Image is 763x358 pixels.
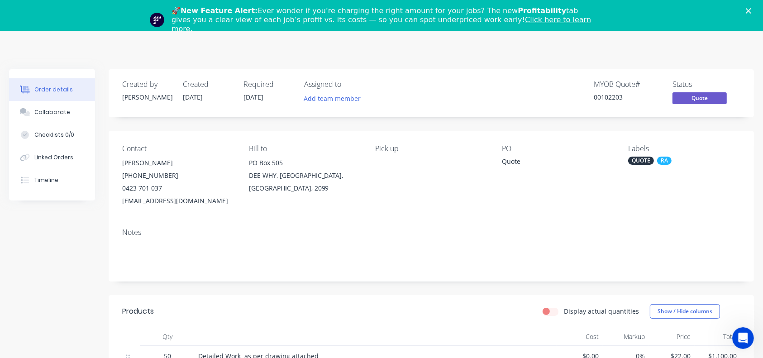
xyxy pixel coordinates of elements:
[672,92,727,106] button: Quote
[34,153,73,162] div: Linked Orders
[9,169,95,191] button: Timeline
[122,157,234,169] div: [PERSON_NAME]
[122,306,154,317] div: Products
[557,328,603,346] div: Cost
[518,6,566,15] b: Profitability
[650,304,720,319] button: Show / Hide columns
[122,92,172,102] div: [PERSON_NAME]
[603,328,649,346] div: Markup
[594,92,662,102] div: 00102203
[9,124,95,146] button: Checklists 0/0
[628,144,740,153] div: Labels
[695,328,741,346] div: Total
[140,328,195,346] div: Qty
[122,182,234,195] div: 0423 701 037
[249,157,361,169] div: PO Box 505
[502,157,614,169] div: Quote
[183,93,203,101] span: [DATE]
[9,146,95,169] button: Linked Orders
[122,144,234,153] div: Contact
[672,80,740,89] div: Status
[172,15,591,33] a: Click here to learn more.
[304,92,366,105] button: Add team member
[628,157,654,165] div: QUOTE
[122,169,234,182] div: [PHONE_NUMBER]
[122,157,234,207] div: [PERSON_NAME][PHONE_NUMBER]0423 701 037[EMAIL_ADDRESS][DOMAIN_NAME]
[150,13,164,27] img: Profile image for Team
[564,306,639,316] label: Display actual quantities
[299,92,366,105] button: Add team member
[594,80,662,89] div: MYOB Quote #
[304,80,395,89] div: Assigned to
[34,86,73,94] div: Order details
[657,157,672,165] div: RA
[9,78,95,101] button: Order details
[672,92,727,104] span: Quote
[243,80,293,89] div: Required
[375,144,487,153] div: Pick up
[249,144,361,153] div: Bill to
[34,108,70,116] div: Collaborate
[746,8,755,14] div: Close
[249,169,361,195] div: DEE WHY, [GEOGRAPHIC_DATA], [GEOGRAPHIC_DATA], 2099
[172,6,599,33] div: 🚀 Ever wonder if you’re charging the right amount for your jobs? The new tab gives you a clear vi...
[243,93,263,101] span: [DATE]
[502,144,614,153] div: PO
[34,131,74,139] div: Checklists 0/0
[34,176,58,184] div: Timeline
[122,228,740,237] div: Notes
[183,80,233,89] div: Created
[9,101,95,124] button: Collaborate
[249,157,361,195] div: PO Box 505DEE WHY, [GEOGRAPHIC_DATA], [GEOGRAPHIC_DATA], 2099
[122,80,172,89] div: Created by
[122,195,234,207] div: [EMAIL_ADDRESS][DOMAIN_NAME]
[649,328,695,346] div: Price
[181,6,258,15] b: New Feature Alert:
[732,327,754,349] iframe: Intercom live chat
